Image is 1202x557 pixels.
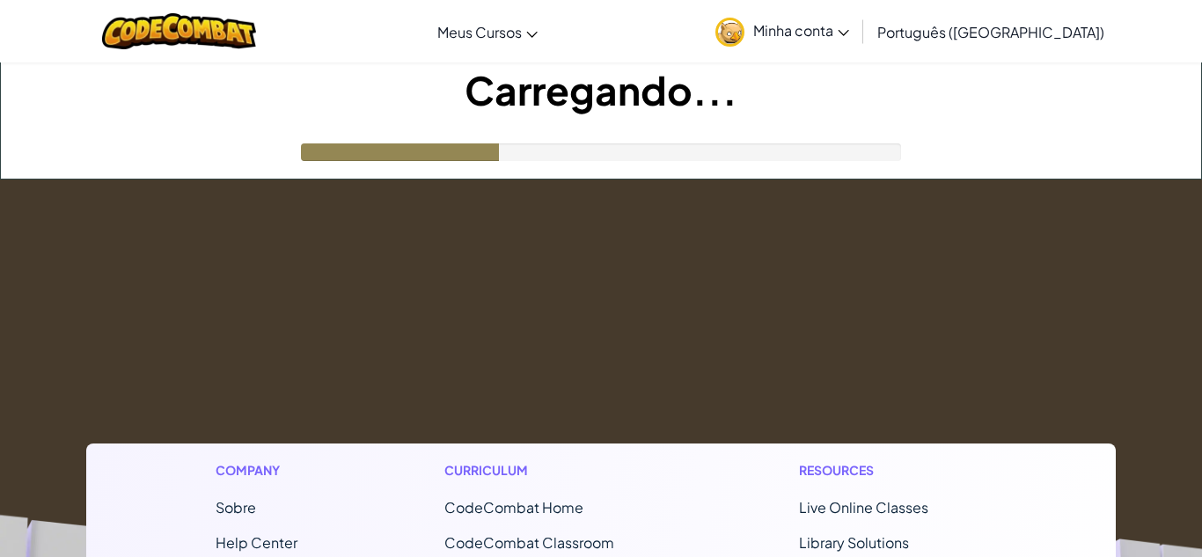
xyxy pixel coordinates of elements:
img: avatar [715,18,744,47]
span: Meus Cursos [437,23,522,41]
span: Minha conta [753,21,849,40]
a: CodeCombat Classroom [444,533,614,552]
a: Live Online Classes [799,498,928,517]
a: Library Solutions [799,533,909,552]
a: Sobre [216,498,256,517]
a: Meus Cursos [429,8,546,55]
img: CodeCombat logo [102,13,256,49]
span: CodeCombat Home [444,498,583,517]
h1: Curriculum [444,461,657,480]
a: Português ([GEOGRAPHIC_DATA]) [869,8,1113,55]
h1: Carregando... [1,62,1201,117]
a: Minha conta [707,4,858,59]
span: Português ([GEOGRAPHIC_DATA]) [877,23,1104,41]
h1: Resources [799,461,986,480]
h1: Company [216,461,302,480]
a: Help Center [216,533,297,552]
